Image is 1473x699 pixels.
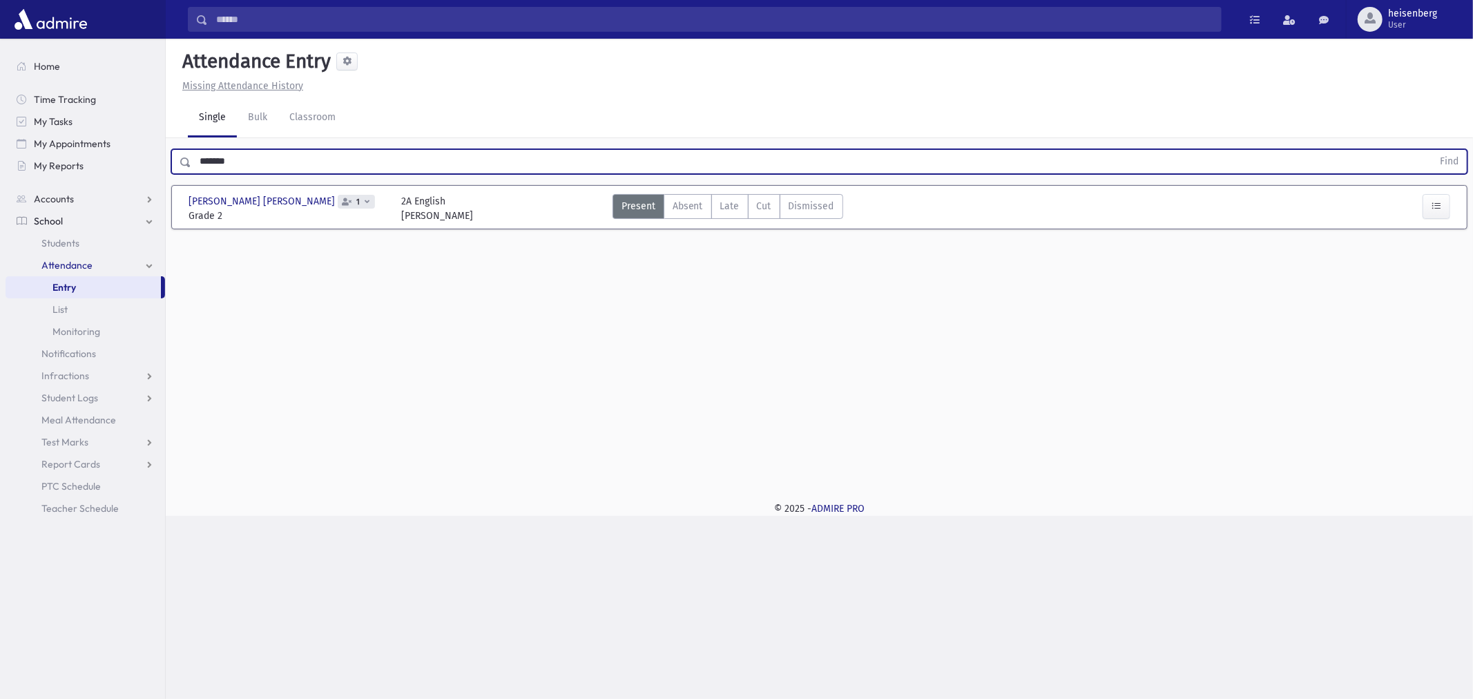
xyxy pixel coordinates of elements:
[52,303,68,316] span: List
[6,365,165,387] a: Infractions
[41,370,89,382] span: Infractions
[6,320,165,343] a: Monitoring
[41,458,100,470] span: Report Cards
[34,137,110,150] span: My Appointments
[6,475,165,497] a: PTC Schedule
[208,7,1221,32] input: Search
[622,199,655,213] span: Present
[354,198,363,207] span: 1
[41,237,79,249] span: Students
[34,215,63,227] span: School
[6,497,165,519] a: Teacher Schedule
[11,6,90,33] img: AdmirePro
[189,194,338,209] span: [PERSON_NAME] [PERSON_NAME]
[789,199,834,213] span: Dismissed
[6,254,165,276] a: Attendance
[177,50,331,73] h5: Attendance Entry
[6,133,165,155] a: My Appointments
[6,431,165,453] a: Test Marks
[6,55,165,77] a: Home
[41,480,101,492] span: PTC Schedule
[6,343,165,365] a: Notifications
[34,60,60,73] span: Home
[6,409,165,431] a: Meal Attendance
[6,232,165,254] a: Students
[34,93,96,106] span: Time Tracking
[613,194,843,223] div: AttTypes
[757,199,771,213] span: Cut
[41,259,93,271] span: Attendance
[177,80,303,92] a: Missing Attendance History
[6,210,165,232] a: School
[34,115,73,128] span: My Tasks
[1432,150,1467,173] button: Find
[811,503,865,515] a: ADMIRE PRO
[1388,19,1437,30] span: User
[720,199,740,213] span: Late
[237,99,278,137] a: Bulk
[401,194,473,223] div: 2A English [PERSON_NAME]
[6,188,165,210] a: Accounts
[6,276,161,298] a: Entry
[188,501,1451,516] div: © 2025 -
[182,80,303,92] u: Missing Attendance History
[52,281,76,294] span: Entry
[41,502,119,515] span: Teacher Schedule
[41,392,98,404] span: Student Logs
[52,325,100,338] span: Monitoring
[1388,8,1437,19] span: heisenberg
[6,155,165,177] a: My Reports
[6,453,165,475] a: Report Cards
[34,160,84,172] span: My Reports
[278,99,347,137] a: Classroom
[41,347,96,360] span: Notifications
[6,298,165,320] a: List
[41,436,88,448] span: Test Marks
[188,99,237,137] a: Single
[41,414,116,426] span: Meal Attendance
[6,88,165,111] a: Time Tracking
[189,209,387,223] span: Grade 2
[6,387,165,409] a: Student Logs
[34,193,74,205] span: Accounts
[6,111,165,133] a: My Tasks
[673,199,703,213] span: Absent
